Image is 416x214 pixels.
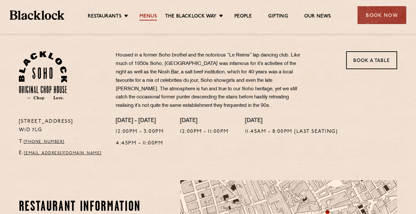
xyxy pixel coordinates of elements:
a: Our News [304,13,331,20]
a: [PHONE_NUMBER] [24,140,65,144]
h4: [DATE] [180,118,229,125]
a: The Blacklock Way [165,13,216,20]
p: T: [19,138,106,146]
h4: [DATE] [245,118,338,125]
p: 12:00pm - 3:00pm [116,128,164,136]
p: 4:45pm - 11:00pm [116,139,164,148]
p: Housed in a former Soho brothel and the notorious “Le Reims” lap dancing club. Like much of 1950s... [116,51,307,110]
img: Soho-stamp-default.svg [19,51,67,100]
a: Restaurants [88,13,122,20]
a: People [234,13,252,20]
p: [STREET_ADDRESS] W1D 7LG [19,118,106,134]
p: E: [19,149,106,157]
a: Menus [139,13,157,20]
h4: [DATE] - [DATE] [116,118,164,125]
p: 12:00pm - 11:00pm [180,128,229,136]
a: Gifting [268,13,288,20]
img: BL_Textured_Logo-footer-cropped.svg [10,10,64,19]
a: Book a Table [346,51,397,69]
a: [EMAIL_ADDRESS][DOMAIN_NAME] [24,151,102,155]
div: Book Now [357,6,406,24]
p: 11:45am - 8:00pm (Last seating) [245,128,338,136]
